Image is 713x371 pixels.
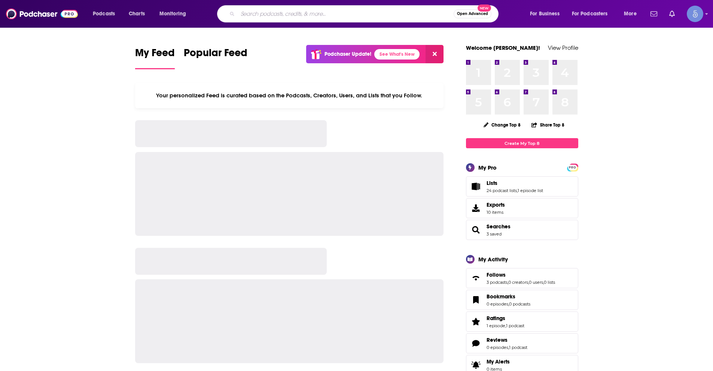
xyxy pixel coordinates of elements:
button: Share Top 8 [531,118,565,132]
a: 0 users [529,280,543,285]
span: Exports [487,201,505,208]
span: 10 items [487,210,505,215]
a: Reviews [487,337,527,343]
a: Exports [466,198,578,218]
span: Follows [487,271,506,278]
a: Reviews [469,338,484,349]
span: New [478,4,491,12]
span: Monitoring [159,9,186,19]
a: 0 episodes [487,301,508,307]
a: 1 episode [487,323,505,328]
a: 1 podcast [509,345,527,350]
a: Show notifications dropdown [648,7,660,20]
a: Follows [487,271,555,278]
a: PRO [568,164,577,170]
a: View Profile [548,44,578,51]
button: open menu [619,8,646,20]
span: Follows [466,268,578,288]
span: Lists [487,180,497,186]
a: My Feed [135,46,175,69]
button: Open AdvancedNew [454,9,491,18]
div: My Activity [478,256,508,263]
span: Open Advanced [457,12,488,16]
a: Popular Feed [184,46,247,69]
a: See What's New [374,49,420,60]
a: 1 episode list [518,188,543,193]
a: Charts [124,8,149,20]
a: Searches [469,225,484,235]
a: Show notifications dropdown [666,7,678,20]
a: 3 podcasts [487,280,508,285]
a: Bookmarks [487,293,530,300]
button: Show profile menu [687,6,703,22]
a: Lists [469,181,484,192]
a: 24 podcast lists [487,188,517,193]
span: Charts [129,9,145,19]
a: Ratings [487,315,524,322]
span: PRO [568,165,577,170]
span: Ratings [487,315,505,322]
div: Your personalized Feed is curated based on the Podcasts, Creators, Users, and Lists that you Follow. [135,83,444,108]
span: More [624,9,637,19]
button: open menu [154,8,196,20]
a: 0 lists [544,280,555,285]
a: Follows [469,273,484,283]
input: Search podcasts, credits, & more... [238,8,454,20]
span: Reviews [466,333,578,353]
span: Reviews [487,337,508,343]
a: Ratings [469,316,484,327]
p: Podchaser Update! [324,51,371,57]
span: For Business [530,9,560,19]
span: , [517,188,518,193]
a: 1 podcast [506,323,524,328]
span: , [543,280,544,285]
div: Search podcasts, credits, & more... [224,5,506,22]
img: User Profile [687,6,703,22]
span: My Alerts [487,358,510,365]
a: Bookmarks [469,295,484,305]
span: For Podcasters [572,9,608,19]
span: Bookmarks [487,293,515,300]
a: Create My Top 8 [466,138,578,148]
a: Lists [487,180,543,186]
span: Logged in as Spiral5-G1 [687,6,703,22]
img: Podchaser - Follow, Share and Rate Podcasts [6,7,78,21]
span: My Feed [135,46,175,64]
a: 0 creators [508,280,528,285]
button: open menu [567,8,619,20]
span: Podcasts [93,9,115,19]
span: Popular Feed [184,46,247,64]
span: Ratings [466,311,578,332]
div: My Pro [478,164,497,171]
a: Welcome [PERSON_NAME]! [466,44,540,51]
span: Exports [469,203,484,213]
button: Change Top 8 [479,120,525,130]
a: 0 podcasts [509,301,530,307]
span: Searches [466,220,578,240]
a: 3 saved [487,231,502,237]
span: , [508,280,508,285]
button: open menu [88,8,125,20]
span: , [528,280,529,285]
a: Searches [487,223,511,230]
span: My Alerts [469,360,484,370]
span: Lists [466,176,578,197]
button: open menu [525,8,569,20]
a: 0 episodes [487,345,508,350]
span: Bookmarks [466,290,578,310]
